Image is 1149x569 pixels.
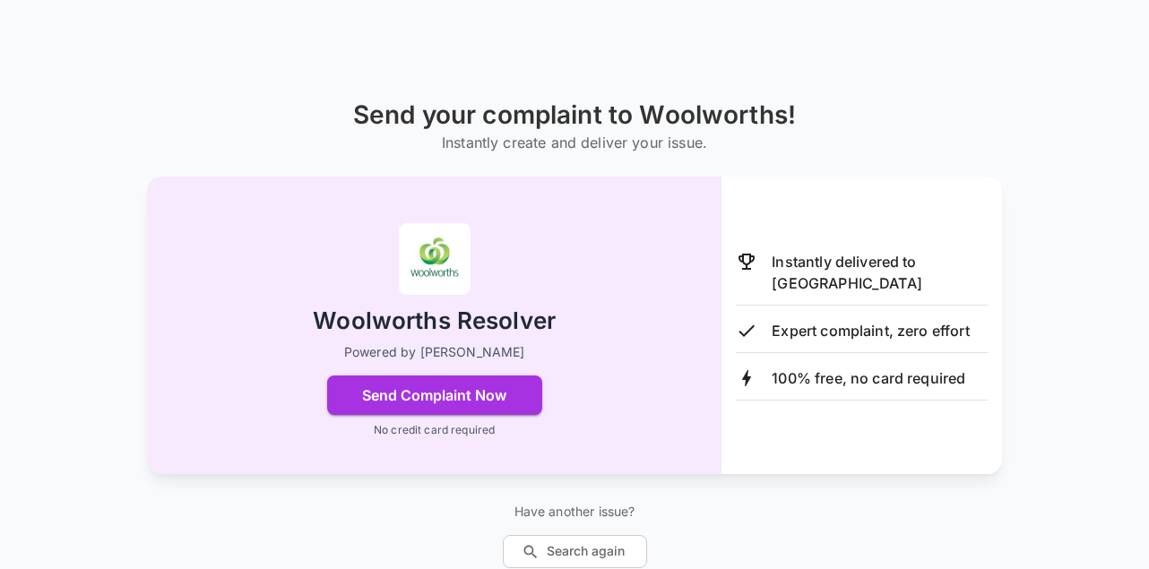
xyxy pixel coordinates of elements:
button: Search again [503,535,647,568]
p: No credit card required [374,422,495,438]
p: Powered by [PERSON_NAME] [344,343,525,361]
p: Instantly delivered to [GEOGRAPHIC_DATA] [772,251,988,294]
p: 100% free, no card required [772,367,965,389]
h2: Woolworths Resolver [313,306,556,337]
p: Expert complaint, zero effort [772,320,969,341]
p: Have another issue? [503,503,647,521]
h1: Send your complaint to Woolworths! [353,100,796,130]
button: Send Complaint Now [327,375,542,415]
img: Woolworths [399,223,471,295]
h6: Instantly create and deliver your issue. [353,130,796,155]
